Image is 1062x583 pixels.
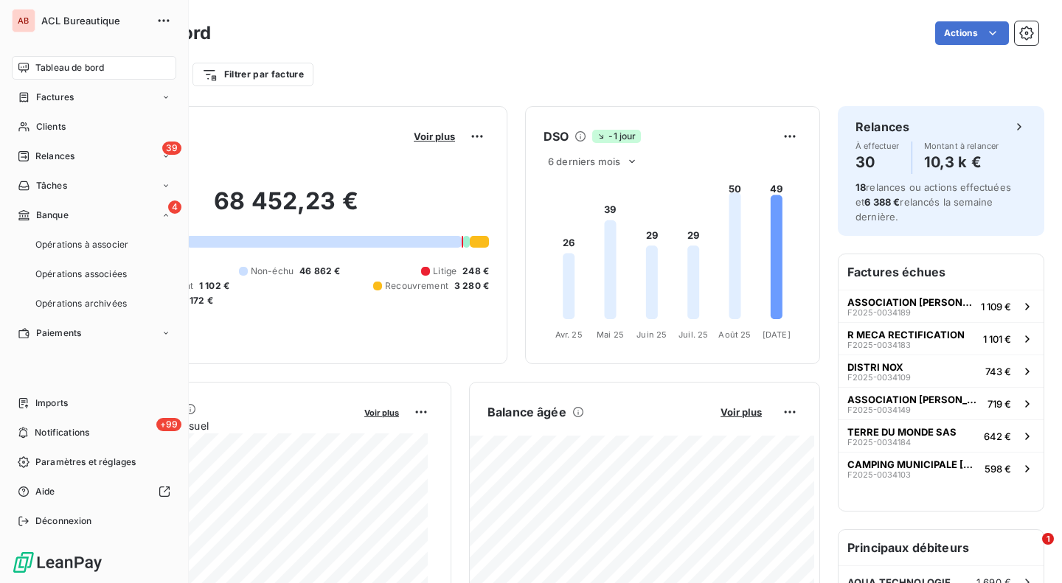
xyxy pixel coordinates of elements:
span: 4 [168,200,181,214]
tspan: [DATE] [763,329,791,340]
span: 1 101 € [983,333,1011,345]
span: Tâches [36,179,67,192]
tspan: Juin 25 [636,329,667,340]
span: 248 € [462,265,489,278]
span: Paiements [36,327,81,340]
tspan: Mai 25 [597,329,624,340]
span: Recouvrement [385,279,448,293]
iframe: Intercom live chat [1012,533,1047,568]
span: Notifications [35,426,89,439]
button: Voir plus [360,405,403,419]
h2: 68 452,23 € [83,186,489,231]
span: Opérations archivées [35,297,127,310]
h6: Principaux débiteurs [839,530,1044,565]
span: Banque [36,209,69,222]
span: 18 [855,181,866,193]
button: ASSOCIATION [PERSON_NAME].F2025-00341891 109 € [839,290,1044,322]
h4: 10,3 k € [924,150,999,174]
tspan: Avr. 25 [555,329,583,340]
span: ASSOCIATION [PERSON_NAME] [847,394,982,405]
span: Aide [35,485,55,498]
div: AB [12,9,35,32]
span: 1 109 € [981,301,1011,313]
span: Clients [36,120,66,133]
span: 743 € [985,366,1011,377]
span: Opérations à associer [35,238,128,251]
span: Voir plus [414,130,455,142]
span: Opérations associées [35,268,127,281]
span: Paramètres et réglages [35,455,136,469]
a: Aide [12,480,176,503]
button: DISTRI NOXF2025-0034109743 € [839,355,1044,387]
span: 1 [1042,533,1054,545]
button: CAMPING MUNICIPALE [GEOGRAPHIC_DATA]F2025-0034103598 € [839,452,1044,484]
h6: Balance âgée [487,403,566,421]
span: Montant à relancer [924,142,999,150]
span: R MECA RECTIFICATION [847,329,965,341]
span: Tableau de bord [35,61,104,74]
span: +99 [156,418,181,431]
h4: 30 [855,150,900,174]
span: CAMPING MUNICIPALE [GEOGRAPHIC_DATA] [847,458,979,470]
span: Imports [35,397,68,410]
span: F2025-0034184 [847,438,911,447]
span: relances ou actions effectuées et relancés la semaine dernière. [855,181,1011,223]
span: F2025-0034189 [847,308,911,317]
span: Non-échu [251,265,294,278]
span: F2025-0034149 [847,405,911,414]
tspan: Août 25 [718,329,751,340]
span: 598 € [985,463,1011,475]
span: -1 jour [592,130,640,143]
span: Relances [35,150,74,163]
span: 6 388 € [864,196,900,208]
span: 3 280 € [454,279,489,293]
h6: DSO [544,128,569,145]
tspan: Juil. 25 [678,329,708,340]
span: 642 € [984,430,1011,442]
span: 719 € [988,398,1011,410]
button: Actions [935,21,1009,45]
span: F2025-0034103 [847,470,911,479]
span: 39 [162,142,181,155]
span: F2025-0034183 [847,341,911,349]
span: Chiffre d'affaires mensuel [83,418,354,433]
span: Voir plus [721,406,762,418]
span: Litige [433,265,457,278]
span: 1 102 € [199,279,229,293]
button: ASSOCIATION [PERSON_NAME]F2025-0034149719 € [839,387,1044,419]
button: R MECA RECTIFICATIONF2025-00341831 101 € [839,322,1044,355]
span: Voir plus [364,408,399,418]
span: DISTRI NOX [847,361,903,373]
span: F2025-0034109 [847,373,911,382]
span: ASSOCIATION [PERSON_NAME]. [847,296,975,308]
button: TERRE DU MONDE SASF2025-0034184642 € [839,419,1044,452]
span: ACL Bureautique [41,15,147,27]
span: Factures [36,91,74,104]
button: Filtrer par facture [192,63,313,86]
button: Voir plus [409,130,459,143]
span: TERRE DU MONDE SAS [847,426,957,438]
span: 6 derniers mois [548,156,620,167]
button: Voir plus [716,405,766,419]
h6: Relances [855,118,909,136]
span: À effectuer [855,142,900,150]
span: 46 862 € [299,265,340,278]
span: -172 € [185,294,213,307]
img: Logo LeanPay [12,551,103,574]
h6: Factures échues [839,254,1044,290]
span: Déconnexion [35,514,92,528]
